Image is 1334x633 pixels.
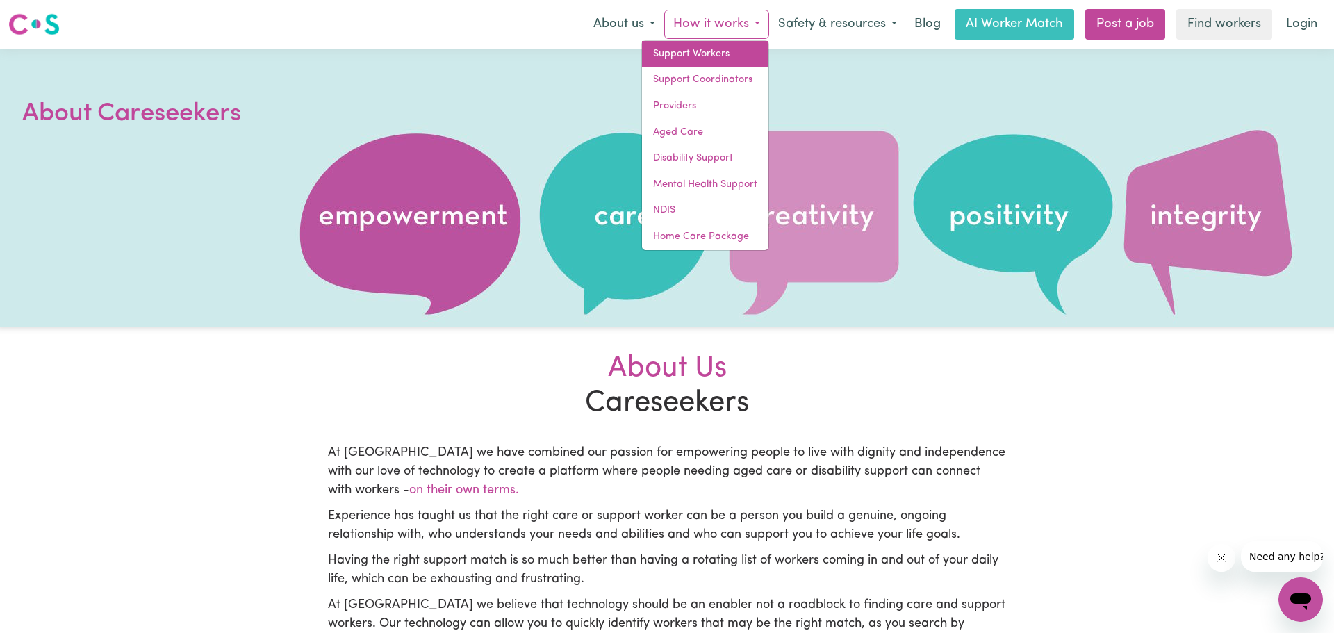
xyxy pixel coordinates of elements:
[8,8,60,40] a: Careseekers logo
[8,10,84,21] span: Need any help?
[328,507,1006,545] p: Experience has taught us that the right care or support worker can be a person you build a genuin...
[409,484,519,497] span: on their own terms.
[641,40,769,251] div: How it works
[642,120,768,146] a: Aged Care
[320,352,1014,422] h2: Careseekers
[1085,9,1165,40] a: Post a job
[955,9,1074,40] a: AI Worker Match
[1176,9,1272,40] a: Find workers
[328,552,1006,589] p: Having the right support match is so much better than having a rotating list of workers coming in...
[22,96,356,132] h1: About Careseekers
[906,9,949,40] a: Blog
[642,41,768,67] a: Support Workers
[642,197,768,224] a: NDIS
[642,93,768,120] a: Providers
[8,12,60,37] img: Careseekers logo
[769,10,906,39] button: Safety & resources
[1278,577,1323,622] iframe: Button to launch messaging window
[642,145,768,172] a: Disability Support
[328,352,1006,386] div: About Us
[584,10,664,39] button: About us
[642,224,768,250] a: Home Care Package
[664,10,769,39] button: How it works
[1208,544,1235,572] iframe: Close message
[1278,9,1326,40] a: Login
[328,444,1006,500] p: At [GEOGRAPHIC_DATA] we have combined our passion for empowering people to live with dignity and ...
[642,172,768,198] a: Mental Health Support
[642,67,768,93] a: Support Coordinators
[1241,541,1323,572] iframe: Message from company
